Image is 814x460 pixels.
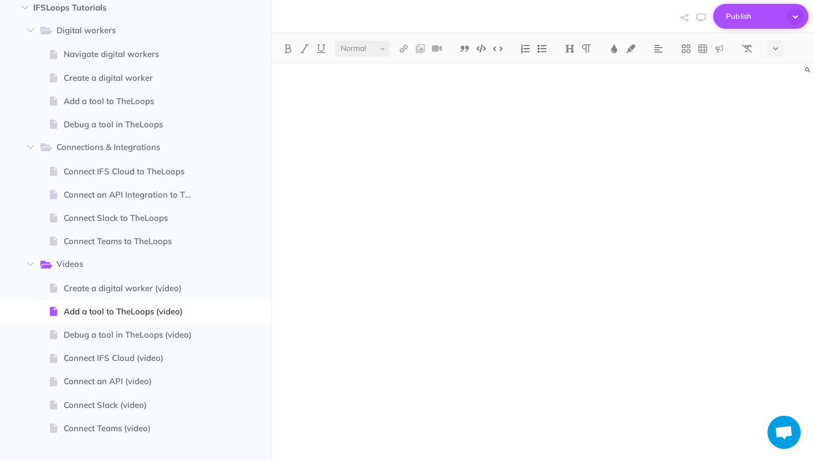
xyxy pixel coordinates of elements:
div: Open chat [767,416,801,449]
img: Add image button [415,44,425,53]
img: Bold button [283,44,293,53]
span: Add a tool to TheLoops [64,95,204,108]
span: Digital workers [56,24,188,38]
img: Unordered list button [537,44,547,53]
span: Videos [56,257,188,272]
span: Connections & Integrations [56,141,188,155]
img: Code block button [476,44,486,53]
span: Connect an API Integration to TheLoops [64,188,204,201]
img: Paragraph button [581,44,591,53]
span: Connect IFS Cloud to TheLoops [64,165,204,178]
span: Add a tool to TheLoops (video) [64,305,204,318]
img: Inline code button [493,44,503,53]
img: Ordered list button [521,44,530,53]
span: IFSLoops Tutorials [33,1,190,14]
span: Publish [726,8,781,25]
img: Create table button [698,44,708,53]
img: Add video button [432,44,442,53]
img: Link button [399,44,409,53]
img: Italic button [300,44,310,53]
span: Create a digital worker [64,71,204,85]
img: Clear styles button [742,44,752,53]
span: Connect an API (video) [64,375,204,388]
span: Connect Slack (video) [64,399,204,412]
span: Connect Slack to TheLoops [64,211,204,225]
img: Text background color button [626,44,636,53]
span: Debug a tool in TheLoops [64,118,204,131]
img: Alignment dropdown menu button [653,44,663,53]
span: Connect Teams (video) [64,422,204,435]
span: Connect IFS Cloud (video) [64,352,204,365]
button: Publish [713,4,808,29]
span: Navigate digital workers [64,48,204,61]
img: Underline button [316,44,326,53]
span: Connect Teams to TheLoops [64,235,204,248]
span: Create a digital worker (video) [64,282,204,295]
img: Text color button [609,44,619,53]
img: Blockquote button [460,44,470,53]
img: Headings dropdown button [565,44,575,53]
img: Callout dropdown menu button [714,44,724,53]
span: Debug a tool in TheLoops (video) [64,328,204,342]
